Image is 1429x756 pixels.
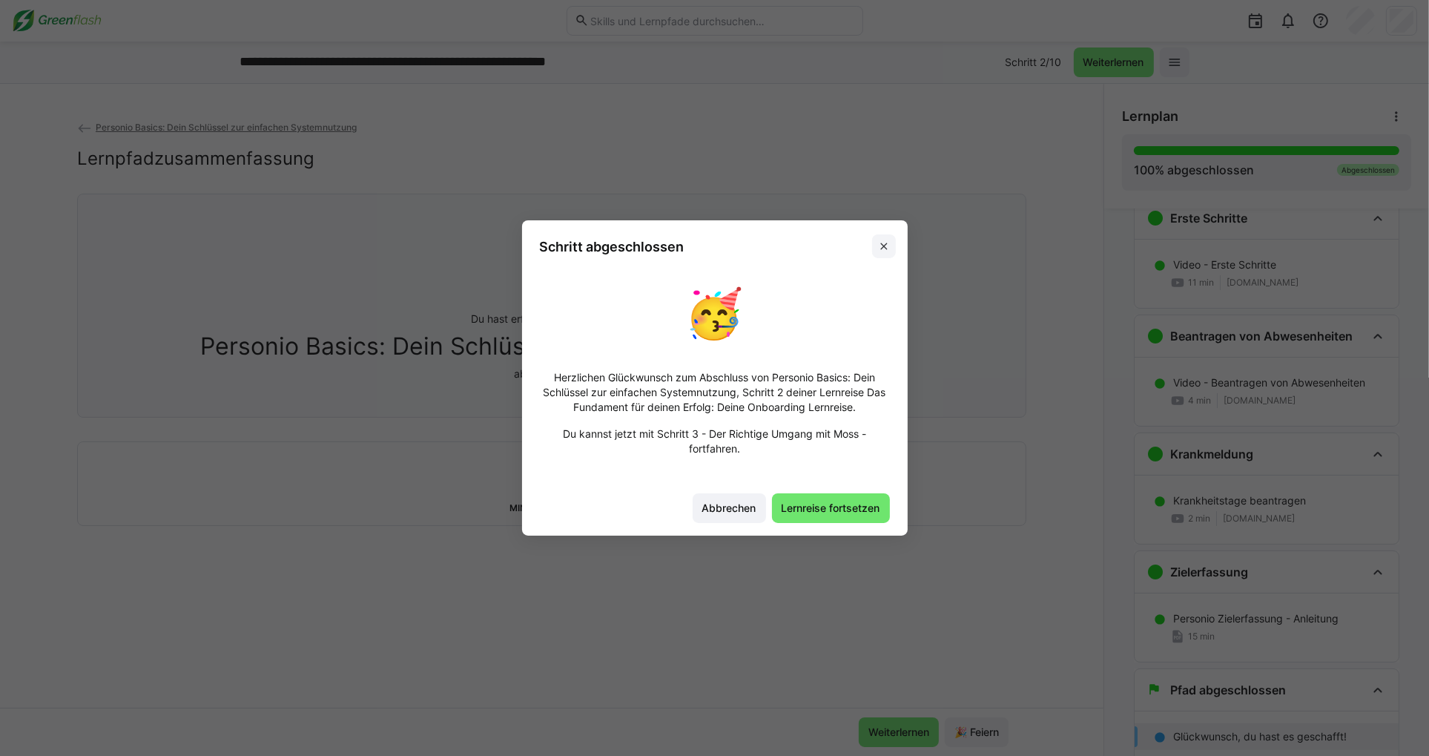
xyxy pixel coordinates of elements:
[540,238,684,255] h3: Schritt abgeschlossen
[779,501,882,516] span: Lernreise fortsetzen
[693,493,766,523] button: Abbrechen
[772,493,890,523] button: Lernreise fortsetzen
[540,370,890,415] p: Herzlichen Glückwunsch zum Abschluss von Personio Basics: Dein Schlüssel zur einfachen Systemnutz...
[700,501,759,516] span: Abbrechen
[685,279,745,346] p: 🥳
[540,427,890,456] p: Du kannst jetzt mit Schritt 3 - Der Richtige Umgang mit Moss - fortfahren.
